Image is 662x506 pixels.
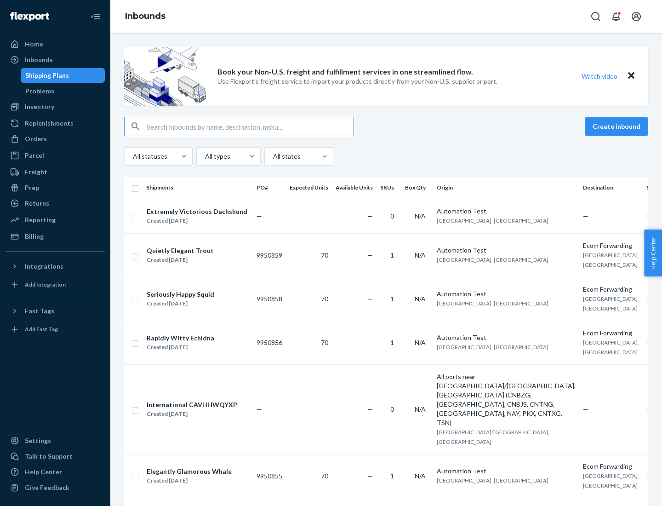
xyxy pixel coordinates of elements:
div: Created [DATE] [147,476,232,485]
div: Ecom Forwarding [583,462,639,471]
div: Created [DATE] [147,216,247,225]
span: N/A [415,295,426,303]
span: [GEOGRAPHIC_DATA]/[GEOGRAPHIC_DATA], [GEOGRAPHIC_DATA] [437,429,549,445]
th: SKUs [377,177,401,199]
div: Automation Test [437,333,576,342]
span: 70 [321,339,328,346]
div: Automation Test [437,207,576,216]
span: Help Center [644,230,662,276]
div: Rapidly Witty Echidna [147,333,214,343]
div: Returns [25,199,49,208]
div: Billing [25,232,44,241]
span: — [367,472,373,480]
img: Flexport logo [10,12,49,21]
p: Book your Non-U.S. freight and fulfillment services in one streamlined flow. [217,67,473,77]
span: 70 [321,295,328,303]
div: Created [DATE] [147,343,214,352]
span: [GEOGRAPHIC_DATA], [GEOGRAPHIC_DATA] [437,256,548,263]
div: Automation Test [437,289,576,299]
span: 1 [390,251,394,259]
a: Reporting [6,213,105,227]
span: [GEOGRAPHIC_DATA], [GEOGRAPHIC_DATA] [437,217,548,224]
div: Fast Tags [25,306,54,316]
a: Talk to Support [6,449,105,464]
span: [GEOGRAPHIC_DATA], [GEOGRAPHIC_DATA] [583,339,639,356]
button: Create inbound [585,117,648,136]
div: Inbounds [25,55,53,64]
div: Ecom Forwarding [583,328,639,338]
div: Ecom Forwarding [583,285,639,294]
th: PO# [253,177,286,199]
span: — [257,212,262,220]
a: Replenishments [6,116,105,131]
a: Help Center [6,465,105,479]
th: Expected Units [286,177,332,199]
span: 70 [321,251,328,259]
div: Add Integration [25,281,66,288]
div: Integrations [25,262,63,271]
a: Add Fast Tag [6,322,105,337]
div: Seriously Happy Squid [147,290,214,299]
div: International CAVHHWQYXP [147,400,237,409]
div: Talk to Support [25,452,73,461]
span: 70 [321,472,328,480]
div: Extremely Victorious Dachshund [147,207,247,216]
div: All ports near [GEOGRAPHIC_DATA]/[GEOGRAPHIC_DATA], [GEOGRAPHIC_DATA] (CNBZG, [GEOGRAPHIC_DATA], ... [437,372,576,427]
span: N/A [415,405,426,413]
button: Open account menu [627,7,645,26]
span: [GEOGRAPHIC_DATA], [GEOGRAPHIC_DATA] [583,472,639,489]
th: Box Qty [401,177,433,199]
button: Close [625,69,637,83]
span: — [257,405,262,413]
span: — [367,212,373,220]
div: Shipping Plans [25,71,69,80]
span: — [367,295,373,303]
span: [GEOGRAPHIC_DATA], [GEOGRAPHIC_DATA] [437,344,548,351]
td: 9950859 [253,233,286,277]
span: [GEOGRAPHIC_DATA], [GEOGRAPHIC_DATA] [437,300,548,307]
a: Returns [6,196,105,211]
button: Give Feedback [6,480,105,495]
span: N/A [415,472,426,480]
div: Created [DATE] [147,299,214,308]
a: Freight [6,165,105,179]
div: Settings [25,436,51,445]
span: — [583,405,588,413]
div: Ecom Forwarding [583,241,639,250]
a: Settings [6,433,105,448]
ol: breadcrumbs [118,3,173,30]
button: Fast Tags [6,304,105,318]
span: — [367,405,373,413]
span: — [367,251,373,259]
span: [GEOGRAPHIC_DATA], [GEOGRAPHIC_DATA] [583,295,639,312]
div: Elegantly Glamorous Whale [147,467,232,476]
div: Automation Test [437,466,576,476]
a: Shipping Plans [21,68,105,83]
div: Quietly Elegant Trout [147,246,214,255]
div: Replenishments [25,119,74,128]
div: Home [25,40,43,49]
span: N/A [415,339,426,346]
div: Parcel [25,151,44,160]
span: 0 [390,405,394,413]
span: 0 [390,212,394,220]
div: Created [DATE] [147,409,237,419]
span: 1 [390,295,394,303]
button: Integrations [6,259,105,274]
a: Parcel [6,148,105,163]
th: Available Units [332,177,377,199]
a: Inbounds [125,11,165,21]
div: Add Fast Tag [25,325,58,333]
th: Destination [579,177,643,199]
div: Orders [25,134,47,144]
div: Freight [25,167,47,177]
button: Open notifications [607,7,625,26]
div: Give Feedback [25,483,69,492]
button: Watch video [576,69,623,83]
a: Add Integration [6,277,105,292]
span: N/A [415,212,426,220]
input: All statuses [132,152,133,161]
input: Search inbounds by name, destination, msku... [147,117,354,136]
div: Inventory [25,102,54,111]
a: Inventory [6,99,105,114]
